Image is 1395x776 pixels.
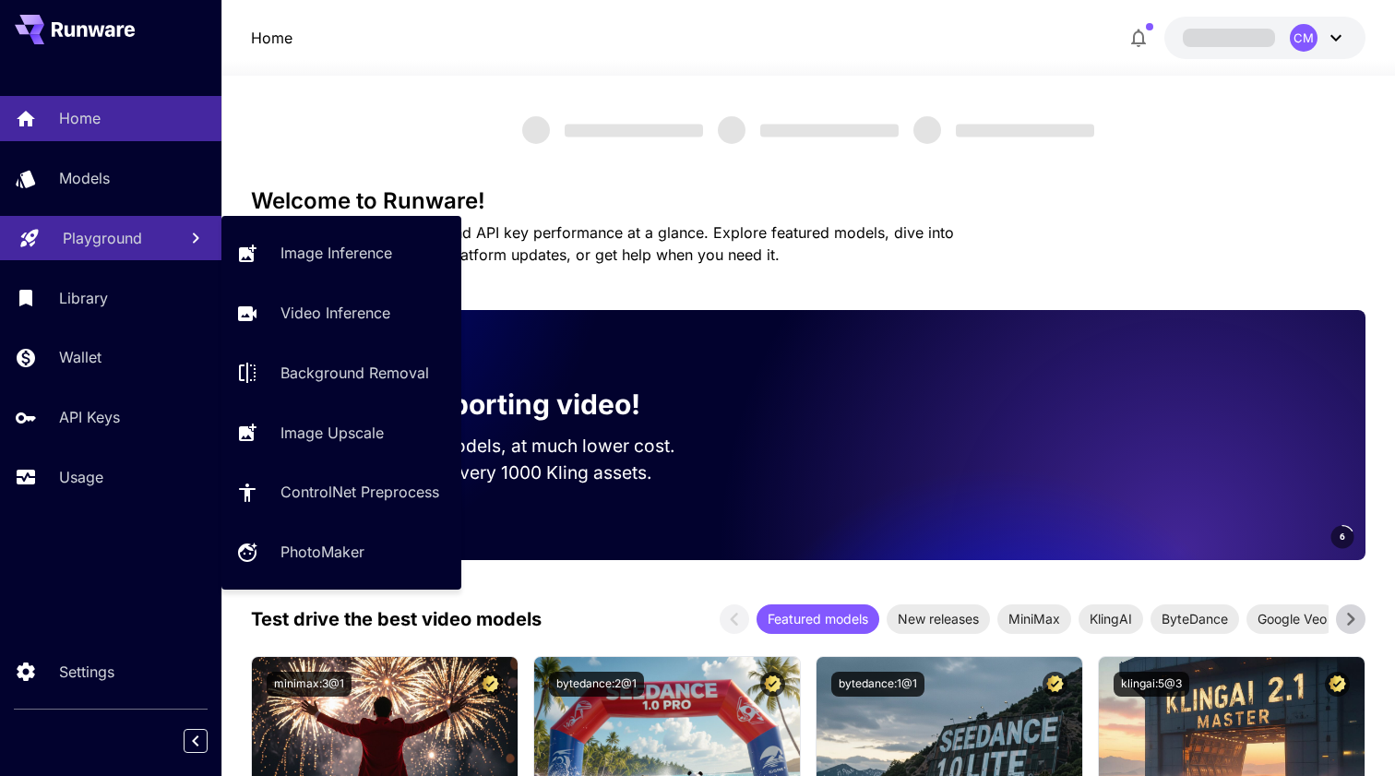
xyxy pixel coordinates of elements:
[887,609,990,628] span: New releases
[59,167,110,189] p: Models
[280,242,392,264] p: Image Inference
[1079,609,1143,628] span: KlingAI
[59,107,101,129] p: Home
[549,672,644,697] button: bytedance:2@1
[1043,672,1067,697] button: Certified Model – Vetted for best performance and includes a commercial license.
[221,351,461,396] a: Background Removal
[332,384,640,425] p: Now supporting video!
[251,188,1365,214] h3: Welcome to Runware!
[280,422,384,444] p: Image Upscale
[59,287,108,309] p: Library
[1325,672,1350,697] button: Certified Model – Vetted for best performance and includes a commercial license.
[221,291,461,336] a: Video Inference
[1246,609,1338,628] span: Google Veo
[251,605,542,633] p: Test drive the best video models
[59,346,101,368] p: Wallet
[478,672,503,697] button: Certified Model – Vetted for best performance and includes a commercial license.
[1151,609,1239,628] span: ByteDance
[1290,24,1317,52] div: CM
[280,541,364,563] p: PhotoMaker
[280,302,390,324] p: Video Inference
[184,729,208,753] button: Collapse sidebar
[197,724,221,758] div: Collapse sidebar
[280,433,710,460] p: Run the best video models, at much lower cost.
[280,460,710,486] p: Save up to $500 for every 1000 Kling assets.
[251,223,954,264] span: Check out your usage stats and API key performance at a glance. Explore featured models, dive int...
[267,672,352,697] button: minimax:3@1
[59,466,103,488] p: Usage
[251,27,292,49] p: Home
[221,410,461,455] a: Image Upscale
[59,661,114,683] p: Settings
[221,231,461,276] a: Image Inference
[280,481,439,503] p: ControlNet Preprocess
[760,672,785,697] button: Certified Model – Vetted for best performance and includes a commercial license.
[1114,672,1189,697] button: klingai:5@3
[280,362,429,384] p: Background Removal
[997,609,1071,628] span: MiniMax
[221,530,461,575] a: PhotoMaker
[63,227,142,249] p: Playground
[221,470,461,515] a: ControlNet Preprocess
[831,672,924,697] button: bytedance:1@1
[251,27,292,49] nav: breadcrumb
[1340,530,1345,543] span: 6
[757,609,879,628] span: Featured models
[59,406,120,428] p: API Keys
